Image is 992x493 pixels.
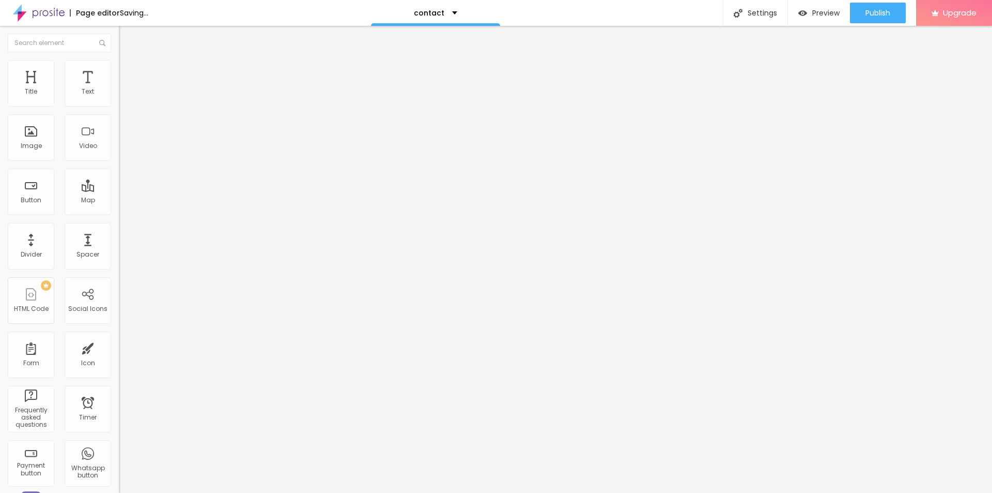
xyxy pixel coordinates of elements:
[81,360,95,367] div: Icon
[21,251,42,258] div: Divider
[76,251,99,258] div: Spacer
[79,142,97,150] div: Video
[119,26,992,493] iframe: Editor
[850,3,906,23] button: Publish
[10,462,51,477] div: Payment button
[99,40,105,46] img: Icone
[67,465,108,480] div: Whatsapp button
[788,3,850,23] button: Preview
[21,197,41,204] div: Button
[21,142,42,150] div: Image
[812,9,840,17] span: Preview
[82,88,94,95] div: Text
[10,407,51,429] div: Frequently asked questions
[798,9,807,18] img: view-1.svg
[865,9,890,17] span: Publish
[734,9,742,18] img: Icone
[68,305,107,312] div: Social Icons
[414,9,444,17] p: contact
[23,360,39,367] div: Form
[14,305,49,312] div: HTML Code
[79,414,97,421] div: Timer
[8,34,111,52] input: Search element
[25,88,37,95] div: Title
[943,8,977,17] span: Upgrade
[81,197,95,204] div: Map
[120,9,148,17] div: Saving...
[70,9,120,17] div: Page editor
